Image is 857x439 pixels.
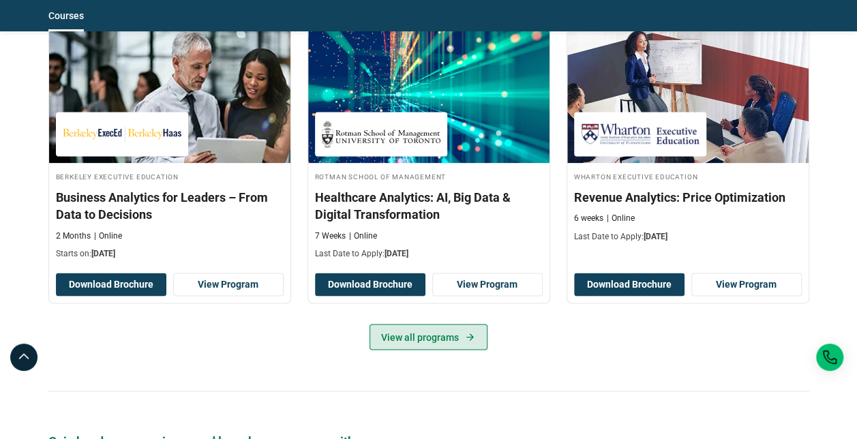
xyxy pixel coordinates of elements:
[574,170,802,181] h4: Wharton Executive Education
[315,273,425,296] button: Download Brochure
[56,230,91,241] p: 2 Months
[574,230,802,242] p: Last Date to Apply:
[432,273,543,296] a: View Program
[322,119,440,149] img: Rotman School of Management
[49,27,290,266] a: Business Analytics Course by Berkeley Executive Education - September 18, 2025 Berkeley Executive...
[94,230,122,241] p: Online
[63,119,181,149] img: Berkeley Executive Education
[581,119,700,149] img: Wharton Executive Education
[574,212,603,224] p: 6 weeks
[567,27,809,163] img: Revenue Analytics: Price Optimization | Online Business Management Course
[49,27,290,163] img: Business Analytics for Leaders – From Data to Decisions | Online Business Analytics Course
[349,230,377,241] p: Online
[315,230,346,241] p: 7 Weeks
[308,27,550,266] a: Data Science and Analytics Course by Rotman School of Management - September 18, 2025 Rotman Scho...
[574,273,685,296] button: Download Brochure
[385,248,408,258] span: [DATE]
[315,188,543,222] h3: Healthcare Analytics: AI, Big Data & Digital Transformation
[574,188,802,205] h3: Revenue Analytics: Price Optimization
[691,273,802,296] a: View Program
[173,273,284,296] a: View Program
[370,324,487,350] a: View all programs
[567,27,809,249] a: Business Management Course by Wharton Executive Education - September 18, 2025 Wharton Executive ...
[56,188,284,222] h3: Business Analytics for Leaders – From Data to Decisions
[56,170,284,181] h4: Berkeley Executive Education
[607,212,635,224] p: Online
[56,273,166,296] button: Download Brochure
[644,231,667,241] span: [DATE]
[91,248,115,258] span: [DATE]
[315,170,543,181] h4: Rotman School of Management
[56,247,284,259] p: Starts on:
[308,27,550,163] img: Healthcare Analytics: AI, Big Data & Digital Transformation | Online Data Science and Analytics C...
[315,247,543,259] p: Last Date to Apply:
